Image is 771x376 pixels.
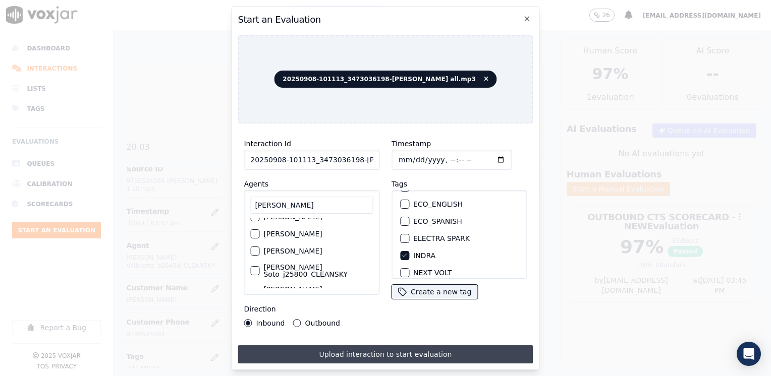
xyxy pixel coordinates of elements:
[244,305,276,313] label: Direction
[737,342,761,366] div: Open Intercom Messenger
[244,180,268,188] label: Agents
[413,269,452,276] label: NEXT VOLT
[305,320,340,327] label: Outbound
[238,345,533,363] button: Upload interaction to start evaluation
[256,320,285,327] label: Inbound
[413,235,470,242] label: ELECTRA SPARK
[274,71,497,88] span: 20250908-101113_3473036198-[PERSON_NAME] all.mp3
[263,247,322,255] label: [PERSON_NAME]
[263,230,322,237] label: [PERSON_NAME]
[250,197,373,214] input: Search Agents...
[263,264,373,278] label: [PERSON_NAME] Soto_j25800_CLEANSKY
[392,180,407,188] label: Tags
[244,140,291,148] label: Interaction Id
[413,218,462,225] label: ECO_SPANISH
[392,285,477,299] button: Create a new tag
[392,140,431,148] label: Timestamp
[244,150,379,170] input: reference id, file name, etc
[413,252,435,259] label: INDRA
[413,201,463,208] label: ECO_ENGLISH
[263,286,373,300] label: [PERSON_NAME] Soto_j25962_INDRA
[238,13,533,27] h2: Start an Evaluation
[263,213,322,220] label: [PERSON_NAME]
[413,183,448,191] label: ECO PLUS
